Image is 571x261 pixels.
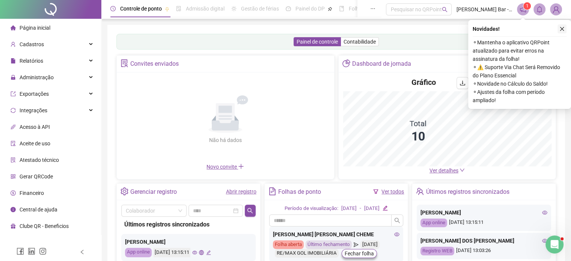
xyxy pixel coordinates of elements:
[442,7,447,12] span: search
[20,124,50,130] span: Acesso à API
[394,217,400,223] span: search
[349,6,397,12] span: Folha de pagamento
[370,6,375,11] span: ellipsis
[473,88,566,104] span: ⚬ Ajustes da folha com período ampliado!
[11,207,16,212] span: info-circle
[241,6,279,12] span: Gestão de férias
[20,190,44,196] span: Financeiro
[11,108,16,113] span: sync
[420,247,454,255] div: Registro WEB
[11,124,16,130] span: api
[559,26,565,32] span: close
[273,240,304,249] div: Folha aberta
[120,6,162,12] span: Controle de ponto
[11,25,16,30] span: home
[429,167,458,173] span: Ver detalhes
[192,250,197,255] span: eye
[20,58,43,64] span: Relatórios
[420,219,447,227] div: App online
[345,249,374,258] span: Fechar folha
[278,186,321,198] div: Folhas de ponto
[429,167,465,173] a: Ver detalhes down
[20,25,50,31] span: Página inicial
[130,57,179,70] div: Convites enviados
[285,205,338,213] div: Período de visualização:
[354,240,359,249] span: send
[11,58,16,63] span: file
[20,207,57,213] span: Central de ajuda
[20,91,49,97] span: Exportações
[416,187,424,195] span: team
[17,247,24,255] span: facebook
[20,41,44,47] span: Cadastros
[550,4,562,15] img: 35140
[328,7,332,11] span: pushpin
[295,6,325,12] span: Painel do DP
[297,39,338,45] span: Painel de controle
[342,249,377,258] button: Fechar folha
[11,42,16,47] span: user-add
[11,75,16,80] span: lock
[121,187,128,195] span: setting
[125,238,252,246] div: [PERSON_NAME]
[247,208,253,214] span: search
[341,205,357,213] div: [DATE]
[420,219,547,227] div: [DATE] 13:15:11
[268,187,276,195] span: file-text
[520,6,526,13] span: notification
[154,248,190,257] div: [DATE] 13:15:11
[456,5,512,14] span: [PERSON_NAME] Bar - [PERSON_NAME]
[186,6,224,12] span: Admissão digital
[130,186,177,198] div: Gerenciar registro
[420,247,547,255] div: [DATE] 13:03:26
[191,136,260,144] div: Não há dados
[460,167,465,173] span: down
[273,230,400,238] div: [PERSON_NAME] [PERSON_NAME] CHEME
[536,6,543,13] span: bell
[394,232,399,237] span: eye
[545,235,563,253] iframe: Intercom live chat
[20,140,50,146] span: Aceite de uso
[20,107,47,113] span: Integrações
[11,223,16,229] span: gift
[526,3,529,9] span: 1
[275,249,339,258] div: RE/MAX GOL IMOBILIÁRIA
[306,240,352,249] div: Último fechamento
[28,247,35,255] span: linkedin
[360,205,361,213] div: -
[473,25,500,33] span: Novidades !
[342,59,350,67] span: pie-chart
[226,189,256,195] a: Abrir registro
[364,205,380,213] div: [DATE]
[238,163,244,169] span: plus
[11,174,16,179] span: qrcode
[352,57,411,70] div: Dashboard de jornada
[206,164,244,170] span: Novo convite
[20,157,59,163] span: Atestado técnico
[125,248,152,257] div: App online
[542,210,547,215] span: eye
[473,38,566,63] span: ⚬ Mantenha o aplicativo QRPoint atualizado para evitar erros na assinatura da folha!
[420,208,547,217] div: [PERSON_NAME]
[121,59,128,67] span: solution
[124,220,253,229] div: Últimos registros sincronizados
[339,6,344,11] span: book
[411,77,436,88] h4: Gráfico
[344,39,376,45] span: Contabilidade
[381,189,404,195] a: Ver todos
[11,141,16,146] span: audit
[39,247,47,255] span: instagram
[426,186,509,198] div: Últimos registros sincronizados
[420,237,547,245] div: [PERSON_NAME] DOS [PERSON_NAME]
[383,205,387,210] span: edit
[110,6,116,11] span: clock-circle
[473,63,566,80] span: ⚬ ⚠️ Suporte Via Chat Será Removido do Plano Essencial
[176,6,181,11] span: file-done
[20,173,53,180] span: Gerar QRCode
[286,6,291,11] span: dashboard
[206,250,211,255] span: edit
[460,80,466,86] span: download
[542,238,547,243] span: eye
[231,6,237,11] span: sun
[523,2,531,10] sup: 1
